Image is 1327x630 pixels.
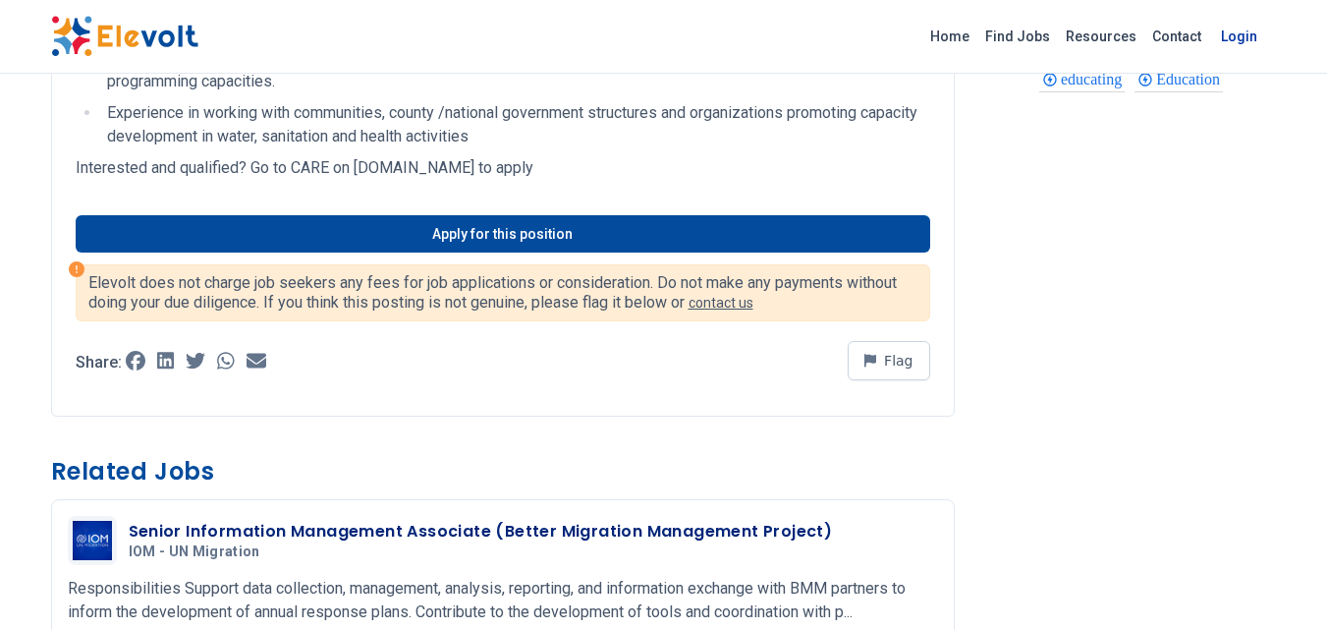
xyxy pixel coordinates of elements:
[922,21,977,52] a: Home
[129,544,260,561] span: IOM - UN Migration
[73,521,112,560] img: IOM - UN Migration
[51,16,198,57] img: Elevolt
[88,273,917,313] p: Elevolt does not charge job seekers any fees for job applications or consideration. Do not make a...
[76,156,930,180] p: Interested and qualified? Go to CARE on [DOMAIN_NAME] to apply
[1209,17,1269,56] a: Login
[1156,71,1226,87] span: Education
[1061,71,1128,87] span: educating
[848,341,930,380] button: Flag
[76,355,122,371] p: Share:
[76,215,930,253] a: Apply for this position
[689,295,753,311] a: contact us
[101,101,930,148] li: Experience in working with communities, county /national government structures and organizations ...
[68,577,938,624] p: Responsibilities Support data collection, management, analysis, reporting, and information exchan...
[129,520,833,544] h3: Senior Information Management Associate (Better Migration Management Project)
[1039,65,1125,92] div: educating
[1144,21,1209,52] a: Contact
[1229,536,1327,630] iframe: Chat Widget
[1058,21,1144,52] a: Resources
[1134,65,1223,92] div: Education
[977,21,1058,52] a: Find Jobs
[51,456,955,487] h3: Related Jobs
